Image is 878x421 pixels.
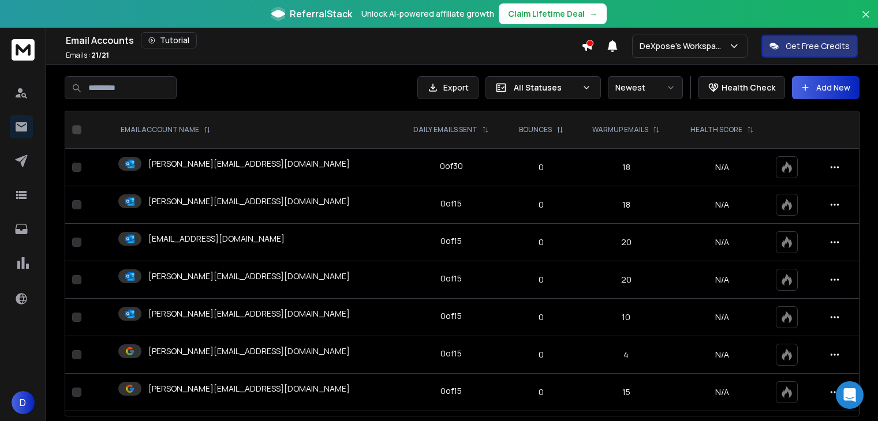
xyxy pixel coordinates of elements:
p: N/A [682,274,762,285]
button: Claim Lifetime Deal→ [499,3,607,24]
p: Health Check [722,82,775,93]
button: Health Check [698,76,785,99]
p: 0 [512,311,570,323]
p: 0 [512,274,570,285]
p: HEALTH SCORE [690,125,742,134]
p: [PERSON_NAME][EMAIL_ADDRESS][DOMAIN_NAME] [148,345,350,357]
div: 0 of 15 [440,348,462,359]
span: ReferralStack [290,7,352,21]
p: 0 [512,236,570,248]
p: All Statuses [514,82,577,93]
span: 21 / 21 [91,50,109,60]
p: WARMUP EMAILS [592,125,648,134]
button: D [12,391,35,414]
p: 0 [512,161,570,173]
td: 20 [577,224,675,261]
button: Export [417,76,479,99]
div: Email Accounts [66,32,581,48]
p: [EMAIL_ADDRESS][DOMAIN_NAME] [148,233,285,245]
p: DeXpose's Workspace [640,40,728,52]
button: Tutorial [141,32,197,48]
p: [PERSON_NAME][EMAIL_ADDRESS][DOMAIN_NAME] [148,308,350,319]
div: 0 of 15 [440,198,462,209]
p: N/A [682,311,762,323]
div: 0 of 15 [440,273,462,284]
td: 10 [577,299,675,336]
td: 15 [577,374,675,411]
p: N/A [682,349,762,360]
div: 0 of 15 [440,310,462,322]
p: N/A [682,236,762,248]
p: N/A [682,161,762,173]
p: N/A [682,386,762,398]
p: Emails : [66,51,109,60]
p: BOUNCES [519,125,552,134]
div: EMAIL ACCOUNT NAME [121,125,211,134]
button: Newest [608,76,683,99]
div: Open Intercom Messenger [836,381,864,409]
td: 18 [577,186,675,224]
div: 0 of 15 [440,235,462,247]
p: 0 [512,199,570,210]
button: Get Free Credits [761,35,858,58]
td: 18 [577,149,675,186]
p: [PERSON_NAME][EMAIL_ADDRESS][DOMAIN_NAME] [148,383,350,394]
div: 0 of 15 [440,385,462,397]
p: [PERSON_NAME][EMAIL_ADDRESS][DOMAIN_NAME] [148,158,350,170]
div: 0 of 30 [440,160,463,172]
p: Unlock AI-powered affiliate growth [361,8,494,20]
p: [PERSON_NAME][EMAIL_ADDRESS][DOMAIN_NAME] [148,270,350,282]
p: Get Free Credits [786,40,850,52]
p: 0 [512,349,570,360]
button: Close banner [858,7,873,35]
td: 4 [577,336,675,374]
td: 20 [577,261,675,299]
p: N/A [682,199,762,210]
p: DAILY EMAILS SENT [413,125,477,134]
p: 0 [512,386,570,398]
p: [PERSON_NAME][EMAIL_ADDRESS][DOMAIN_NAME] [148,196,350,207]
button: Add New [792,76,860,99]
span: → [589,8,597,20]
